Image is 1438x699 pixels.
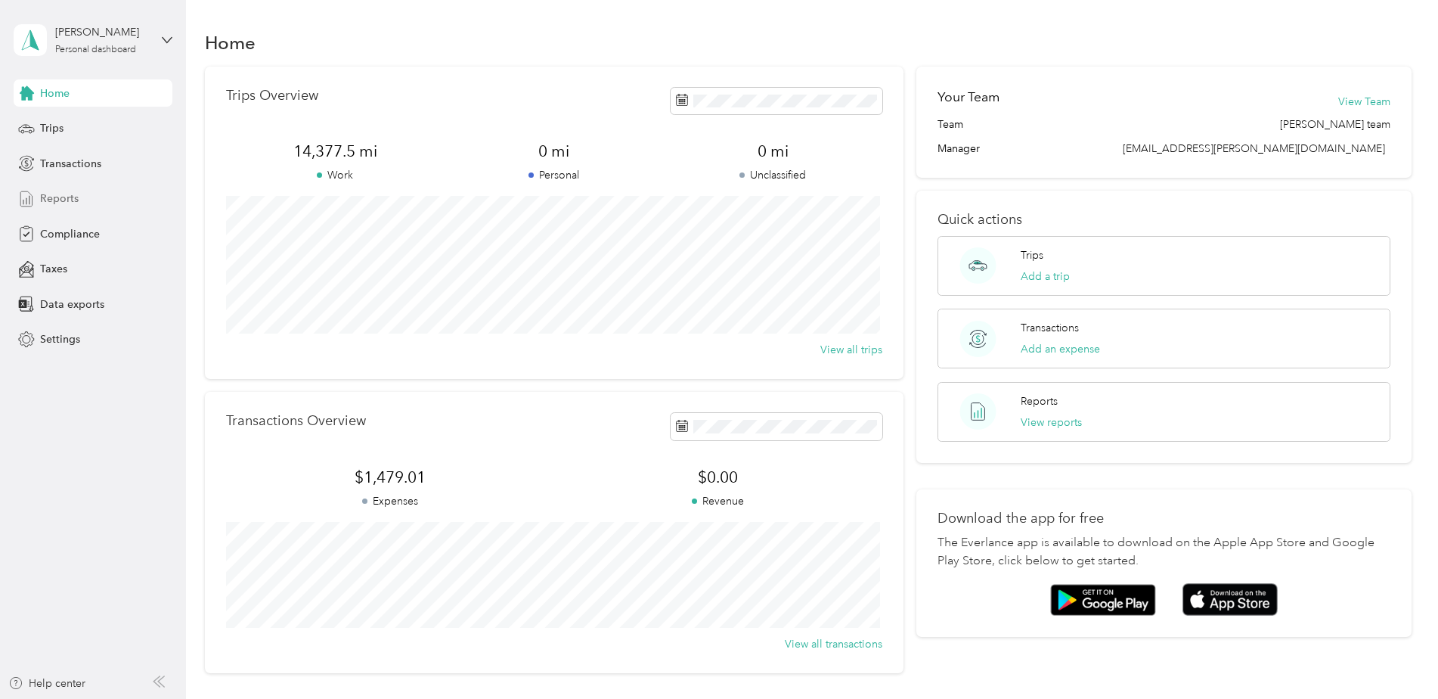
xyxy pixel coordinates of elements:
[40,261,67,277] span: Taxes
[226,88,318,104] p: Trips Overview
[1021,415,1082,430] button: View reports
[40,297,104,312] span: Data exports
[1280,116,1390,132] span: [PERSON_NAME] team
[664,167,882,183] p: Unclassified
[1021,247,1043,263] p: Trips
[937,212,1390,228] p: Quick actions
[1182,583,1278,616] img: App store
[785,636,882,652] button: View all transactions
[1338,94,1390,110] button: View Team
[40,331,80,347] span: Settings
[40,191,79,207] span: Reports
[937,88,999,107] h2: Your Team
[937,141,980,157] span: Manager
[55,45,136,54] div: Personal dashboard
[820,342,882,358] button: View all trips
[1050,584,1156,616] img: Google play
[8,676,85,691] button: Help center
[226,413,366,429] p: Transactions Overview
[226,493,554,509] p: Expenses
[664,141,882,162] span: 0 mi
[937,116,963,132] span: Team
[937,511,1390,527] p: Download the app for free
[40,120,64,136] span: Trips
[1021,341,1100,357] button: Add an expense
[55,24,150,40] div: [PERSON_NAME]
[445,167,663,183] p: Personal
[226,467,554,488] span: $1,479.01
[554,467,882,488] span: $0.00
[937,534,1390,570] p: The Everlance app is available to download on the Apple App Store and Google Play Store, click be...
[1123,142,1385,155] span: [EMAIL_ADDRESS][PERSON_NAME][DOMAIN_NAME]
[1021,269,1070,284] button: Add a trip
[40,85,70,101] span: Home
[1353,614,1438,699] iframe: Everlance-gr Chat Button Frame
[554,493,882,509] p: Revenue
[1021,320,1079,336] p: Transactions
[40,226,100,242] span: Compliance
[226,141,445,162] span: 14,377.5 mi
[226,167,445,183] p: Work
[205,35,256,51] h1: Home
[445,141,663,162] span: 0 mi
[40,156,101,172] span: Transactions
[1021,393,1058,409] p: Reports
